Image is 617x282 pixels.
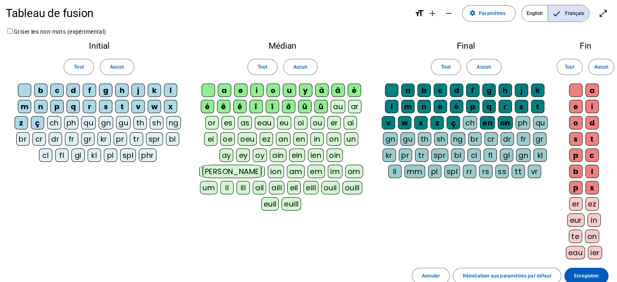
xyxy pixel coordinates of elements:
[569,197,583,211] div: er
[307,165,325,178] div: em
[120,149,136,162] div: spl
[266,100,279,113] div: ï
[83,100,96,113] div: r
[569,149,583,162] div: p
[418,132,431,146] div: th
[314,100,328,113] div: ü
[344,116,357,129] div: ai
[268,165,284,178] div: ion
[34,84,47,97] div: b
[298,100,312,113] div: û
[548,5,589,22] span: Français
[331,100,345,113] div: au
[198,42,367,50] h2: Médian
[49,132,62,146] div: dr
[83,84,96,97] div: f
[427,9,437,18] mat-icon: add
[401,100,415,113] div: m
[282,100,295,113] div: ô
[431,59,461,75] button: Tout
[484,132,498,146] div: cr
[50,100,64,113] div: p
[327,132,341,146] div: on
[434,100,447,113] div: o
[310,132,324,146] div: in
[516,149,531,162] div: gn
[498,116,513,129] div: on
[595,5,611,22] button: Entrer en plein écran
[328,165,342,178] div: im
[515,84,528,97] div: j
[31,116,44,129] div: ç
[238,132,257,146] div: oeu
[383,149,396,162] div: kr
[422,272,440,280] span: Annuler
[434,84,447,97] div: c
[139,149,156,162] div: phr
[383,132,398,146] div: gn
[400,132,415,146] div: gu
[131,84,145,97] div: j
[385,100,398,113] div: l
[67,100,80,113] div: q
[480,116,495,129] div: en
[220,181,234,194] div: il
[587,213,601,227] div: in
[200,181,217,194] div: um
[501,132,514,146] div: dr
[522,5,548,22] span: English
[417,100,431,113] div: n
[81,116,96,129] div: qu
[495,165,509,178] div: ss
[308,149,324,162] div: ien
[594,63,608,71] span: Aucun
[500,149,513,162] div: gl
[463,116,477,129] div: ch
[289,149,305,162] div: ein
[321,181,340,194] div: ouil
[569,116,583,129] div: o
[565,42,606,50] h2: Fin
[234,84,247,97] div: e
[447,116,460,129] div: ç
[569,100,583,113] div: e
[50,84,64,97] div: c
[533,132,546,146] div: gr
[348,100,361,113] div: ar
[133,116,147,129] div: th
[585,230,600,243] div: on
[261,197,279,211] div: euil
[81,132,95,146] div: gr
[441,63,451,71] span: Tout
[64,116,79,129] div: ph
[327,116,341,129] div: er
[499,100,512,113] div: r
[451,132,465,146] div: ng
[531,84,544,97] div: k
[64,59,94,75] button: Tout
[515,100,528,113] div: s
[569,181,583,194] div: p
[303,181,318,194] div: eill
[39,149,52,162] div: cl
[574,272,599,280] span: Enregistrer
[440,5,456,22] button: Diminuer la taille de la police
[299,84,312,97] div: y
[499,84,512,97] div: h
[204,132,217,146] div: ei
[528,165,541,178] div: vr
[521,5,589,22] mat-button-toggle-group: Language selection
[533,116,548,129] div: qu
[65,132,78,146] div: fr
[6,2,408,25] h1: Tableau de fusion
[220,132,235,146] div: oe
[585,181,599,194] div: x
[116,116,131,129] div: gu
[236,181,250,194] div: ill
[287,165,305,178] div: am
[585,116,599,129] div: d
[18,100,31,113] div: m
[100,59,134,75] button: Aucun
[414,9,424,18] mat-icon: format_size
[428,165,441,178] div: pl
